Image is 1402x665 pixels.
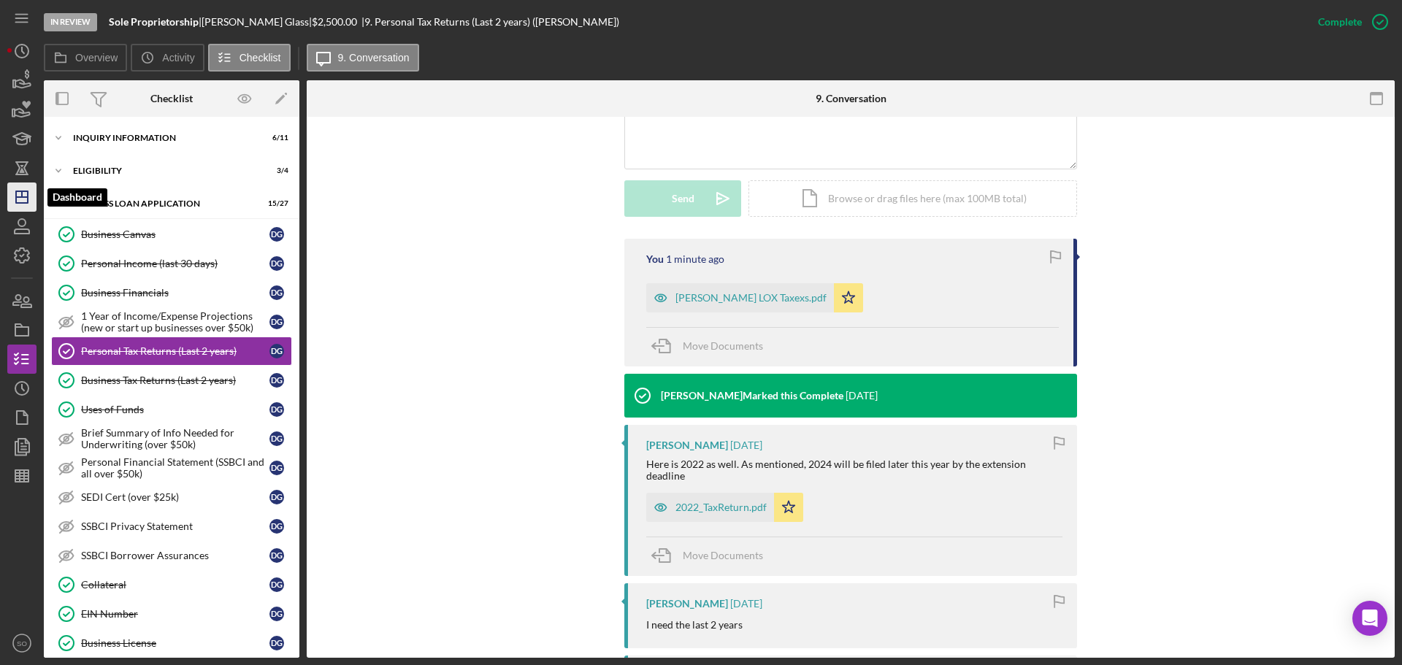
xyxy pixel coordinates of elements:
div: Personal Income (last 30 days) [81,258,269,269]
div: Checklist [150,93,193,104]
div: | 9. Personal Tax Returns (Last 2 years) ([PERSON_NAME]) [361,16,619,28]
div: You [646,253,664,265]
div: D G [269,607,284,621]
b: Sole Proprietorship [109,15,199,28]
div: D G [269,519,284,534]
div: D G [269,285,284,300]
div: [PERSON_NAME] Glass | [202,16,312,28]
div: D G [269,577,284,592]
div: D G [269,402,284,417]
text: SO [17,639,27,647]
div: 1 Year of Income/Expense Projections (new or start up businesses over $50k) [81,310,269,334]
span: Move Documents [683,339,763,352]
div: D G [269,227,284,242]
span: Move Documents [683,549,763,561]
a: Business LicenseDG [51,629,292,658]
button: Overview [44,44,127,72]
div: Uses of Funds [81,404,269,415]
time: 2025-07-02 18:12 [846,390,878,401]
button: Complete [1303,7,1395,36]
label: Activity [162,52,194,64]
div: Business Financials [81,287,269,299]
div: D G [269,315,284,329]
div: Business Tax Returns (Last 2 years) [81,374,269,386]
div: Here is 2022 as well. As mentioned, 2024 will be filed later this year by the extension deadline [646,458,1062,482]
div: Business Canvas [81,228,269,240]
a: EIN NumberDG [51,599,292,629]
div: Personal Tax Returns (Last 2 years) [81,345,269,357]
div: D G [269,344,284,358]
div: SSBCI Borrower Assurances [81,550,269,561]
div: D G [269,490,284,504]
div: ELIGIBILITY [73,166,252,175]
div: | [109,16,202,28]
div: D G [269,636,284,650]
div: Business License [81,637,269,649]
a: SEDI Cert (over $25k)DG [51,483,292,512]
time: 2025-08-14 14:02 [666,253,724,265]
label: Overview [75,52,118,64]
div: [PERSON_NAME] LOX Taxexs.pdf [675,292,827,304]
button: Move Documents [646,328,778,364]
a: SSBCI Privacy StatementDG [51,512,292,541]
div: 15 / 27 [262,199,288,208]
div: 2022_TaxReturn.pdf [675,501,767,513]
label: Checklist [240,52,281,64]
div: D G [269,548,284,563]
div: 3 / 4 [262,166,288,175]
div: Open Intercom Messenger [1352,601,1387,636]
div: [PERSON_NAME] [646,439,728,451]
div: 9. Conversation [816,93,886,104]
time: 2025-07-02 18:05 [730,598,762,610]
div: D G [269,256,284,271]
div: D G [269,461,284,475]
div: [PERSON_NAME] Marked this Complete [661,390,843,401]
a: 1 Year of Income/Expense Projections (new or start up businesses over $50k)DG [51,307,292,337]
button: Send [624,180,741,217]
div: D G [269,431,284,446]
button: Checklist [208,44,291,72]
a: Personal Income (last 30 days)DG [51,249,292,278]
button: Activity [131,44,204,72]
div: Brief Summary of Info Needed for Underwriting (over $50k) [81,427,269,450]
div: In Review [44,13,97,31]
a: Personal Financial Statement (SSBCI and all over $50k)DG [51,453,292,483]
p: I need the last 2 years [646,617,743,633]
a: Brief Summary of Info Needed for Underwriting (over $50k)DG [51,424,292,453]
a: Business CanvasDG [51,220,292,249]
button: SO [7,629,37,658]
a: SSBCI Borrower AssurancesDG [51,541,292,570]
button: Move Documents [646,537,778,574]
div: $2,500.00 [312,16,361,28]
a: Uses of FundsDG [51,395,292,424]
div: SEDI Cert (over $25k) [81,491,269,503]
div: BUSINESS LOAN APPLICATION [73,199,252,208]
button: 2022_TaxReturn.pdf [646,493,803,522]
a: Personal Tax Returns (Last 2 years)DG [51,337,292,366]
time: 2025-07-02 18:08 [730,439,762,451]
div: Send [672,180,694,217]
button: [PERSON_NAME] LOX Taxexs.pdf [646,283,863,312]
div: [PERSON_NAME] [646,598,728,610]
div: 6 / 11 [262,134,288,142]
div: EIN Number [81,608,269,620]
label: 9. Conversation [338,52,410,64]
button: 9. Conversation [307,44,419,72]
div: Collateral [81,579,269,591]
div: SSBCI Privacy Statement [81,520,269,532]
a: Business FinancialsDG [51,278,292,307]
div: D G [269,373,284,388]
div: INQUIRY INFORMATION [73,134,252,142]
div: Complete [1318,7,1362,36]
a: Business Tax Returns (Last 2 years)DG [51,366,292,395]
div: Personal Financial Statement (SSBCI and all over $50k) [81,456,269,480]
a: CollateralDG [51,570,292,599]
